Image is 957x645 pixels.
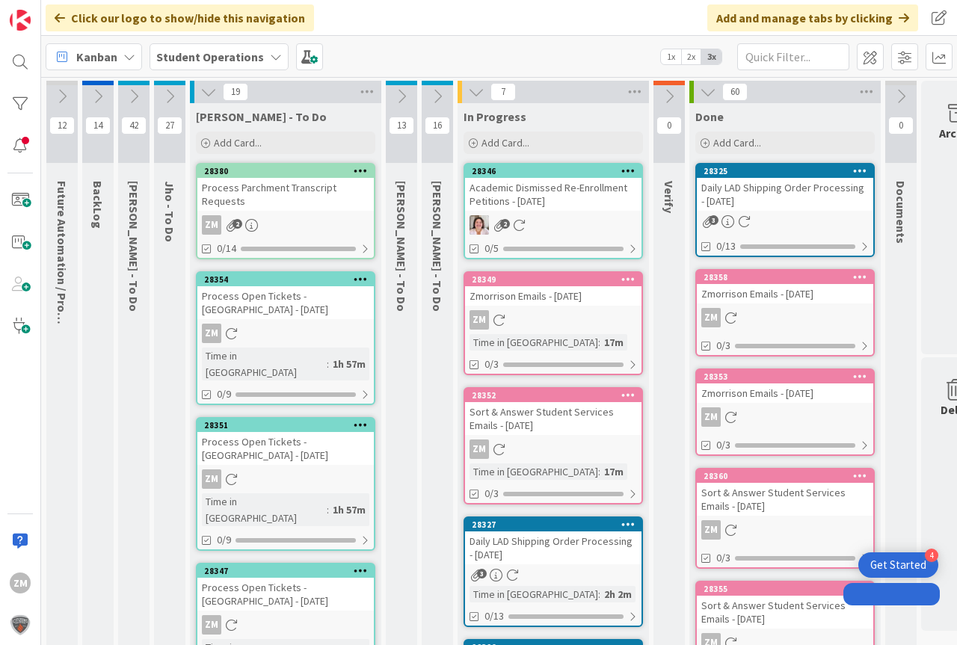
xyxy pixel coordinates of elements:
[55,181,70,384] span: Future Automation / Process Building
[157,117,182,135] span: 27
[484,486,499,502] span: 0/3
[197,564,374,578] div: 28347
[697,383,873,403] div: Zmorrison Emails - [DATE]
[701,49,721,64] span: 3x
[695,468,875,569] a: 28360Sort & Answer Student Services Emails - [DATE]ZM0/3
[598,334,600,351] span: :
[197,578,374,611] div: Process Open Tickets - [GEOGRAPHIC_DATA] - [DATE]
[470,463,598,480] div: Time in [GEOGRAPHIC_DATA]
[217,241,236,256] span: 0/14
[465,439,641,459] div: ZM
[465,389,641,435] div: 28352Sort & Answer Student Services Emails - [DATE]
[472,390,641,401] div: 28352
[465,273,641,306] div: 28349Zmorrison Emails - [DATE]
[10,614,31,635] img: avatar
[464,271,643,375] a: 28349Zmorrison Emails - [DATE]ZMTime in [GEOGRAPHIC_DATA]:17m0/3
[465,531,641,564] div: Daily LAD Shipping Order Processing - [DATE]
[697,596,873,629] div: Sort & Answer Student Services Emails - [DATE]
[223,83,248,101] span: 19
[697,407,873,427] div: ZM
[888,117,914,135] span: 0
[197,469,374,489] div: ZM
[126,181,141,312] span: Emilie - To Do
[10,573,31,593] div: ZM
[197,273,374,319] div: 28354Process Open Tickets - [GEOGRAPHIC_DATA] - [DATE]
[598,463,600,480] span: :
[697,164,873,178] div: 28325
[470,310,489,330] div: ZM
[470,586,598,602] div: Time in [GEOGRAPHIC_DATA]
[196,417,375,551] a: 28351Process Open Tickets - [GEOGRAPHIC_DATA] - [DATE]ZMTime in [GEOGRAPHIC_DATA]:1h 57m0/9
[465,389,641,402] div: 28352
[76,48,117,66] span: Kanban
[465,402,641,435] div: Sort & Answer Student Services Emails - [DATE]
[204,566,374,576] div: 28347
[500,219,510,229] span: 2
[870,558,926,573] div: Get Started
[484,241,499,256] span: 0/5
[327,356,329,372] span: :
[197,432,374,465] div: Process Open Tickets - [GEOGRAPHIC_DATA] - [DATE]
[90,181,105,229] span: BackLog
[121,117,147,135] span: 42
[464,109,526,124] span: In Progress
[656,117,682,135] span: 0
[697,582,873,596] div: 28355
[697,520,873,540] div: ZM
[470,215,489,235] img: EW
[704,166,873,176] div: 28325
[465,178,641,211] div: Academic Dismissed Re-Enrollment Petitions - [DATE]
[196,109,327,124] span: Zaida - To Do
[713,136,761,149] span: Add Card...
[202,493,327,526] div: Time in [GEOGRAPHIC_DATA]
[697,469,873,516] div: 28360Sort & Answer Student Services Emails - [DATE]
[484,357,499,372] span: 0/3
[697,271,873,303] div: 28358Zmorrison Emails - [DATE]
[197,324,374,343] div: ZM
[197,164,374,211] div: 28380Process Parchment Transcript Requests
[430,181,445,312] span: Amanda - To Do
[716,437,730,453] span: 0/3
[162,181,177,242] span: Jho - To Do
[202,215,221,235] div: ZM
[697,483,873,516] div: Sort & Answer Student Services Emails - [DATE]
[701,520,721,540] div: ZM
[464,163,643,259] a: 28346Academic Dismissed Re-Enrollment Petitions - [DATE]EW0/5
[722,83,748,101] span: 60
[465,215,641,235] div: EW
[484,608,504,624] span: 0/13
[697,178,873,211] div: Daily LAD Shipping Order Processing - [DATE]
[695,269,875,357] a: 28358Zmorrison Emails - [DATE]ZM0/3
[49,117,75,135] span: 12
[600,463,627,480] div: 17m
[202,469,221,489] div: ZM
[197,286,374,319] div: Process Open Tickets - [GEOGRAPHIC_DATA] - [DATE]
[716,338,730,354] span: 0/3
[697,370,873,403] div: 28353Zmorrison Emails - [DATE]
[204,166,374,176] div: 28380
[202,615,221,635] div: ZM
[465,164,641,178] div: 28346
[701,407,721,427] div: ZM
[204,274,374,285] div: 28354
[893,181,908,244] span: Documents
[697,164,873,211] div: 28325Daily LAD Shipping Order Processing - [DATE]
[197,178,374,211] div: Process Parchment Transcript Requests
[470,334,598,351] div: Time in [GEOGRAPHIC_DATA]
[737,43,849,70] input: Quick Filter...
[464,516,643,627] a: 28327Daily LAD Shipping Order Processing - [DATE]Time in [GEOGRAPHIC_DATA]:2h 2m0/13
[197,419,374,465] div: 28351Process Open Tickets - [GEOGRAPHIC_DATA] - [DATE]
[470,439,489,459] div: ZM
[681,49,701,64] span: 2x
[329,502,369,518] div: 1h 57m
[233,219,242,229] span: 2
[327,502,329,518] span: :
[197,164,374,178] div: 28380
[472,519,641,530] div: 28327
[704,371,873,382] div: 28353
[214,136,262,149] span: Add Card...
[481,136,529,149] span: Add Card...
[600,334,627,351] div: 17m
[704,272,873,283] div: 28358
[197,564,374,611] div: 28347Process Open Tickets - [GEOGRAPHIC_DATA] - [DATE]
